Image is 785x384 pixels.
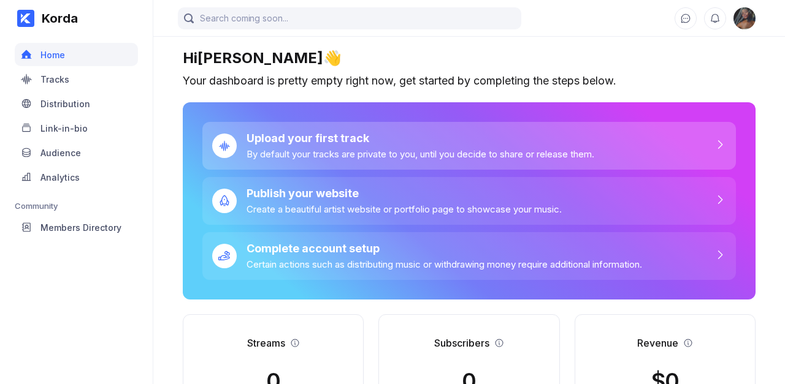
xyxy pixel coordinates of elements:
a: Link-in-bio [15,116,138,141]
div: Community [15,201,138,211]
div: Create a beautiful artist website or portfolio page to showcase your music. [247,203,562,215]
a: Complete account setupCertain actions such as distributing music or withdrawing money require add... [202,232,736,280]
div: Link-in-bio [40,123,88,134]
div: Hi [PERSON_NAME] 👋 [183,49,756,67]
div: Tennin [733,7,756,29]
a: Members Directory [15,216,138,240]
div: Upload your first track [247,132,594,145]
a: Tracks [15,67,138,92]
div: Certain actions such as distributing music or withdrawing money require additional information. [247,258,642,270]
div: Your dashboard is pretty empty right now, get started by completing the steps below. [183,74,756,88]
div: Tracks [40,74,69,85]
div: Distribution [40,99,90,109]
div: Subscribers [434,337,489,349]
div: Home [40,50,65,60]
div: Members Directory [40,222,121,233]
div: Revenue [637,337,678,349]
a: Upload your first trackBy default your tracks are private to you, until you decide to share or re... [202,122,736,170]
div: Korda [34,11,78,26]
div: By default your tracks are private to you, until you decide to share or release them. [247,148,594,160]
div: Audience [40,148,81,158]
img: 160x160 [733,7,756,29]
a: Analytics [15,165,138,190]
div: Streams [247,337,285,349]
div: Complete account setup [247,242,642,255]
a: Publish your websiteCreate a beautiful artist website or portfolio page to showcase your music. [202,177,736,225]
a: Audience [15,141,138,165]
a: Home [15,43,138,67]
input: Search coming soon... [178,7,521,29]
div: Publish your website [247,187,562,200]
div: Analytics [40,172,80,183]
